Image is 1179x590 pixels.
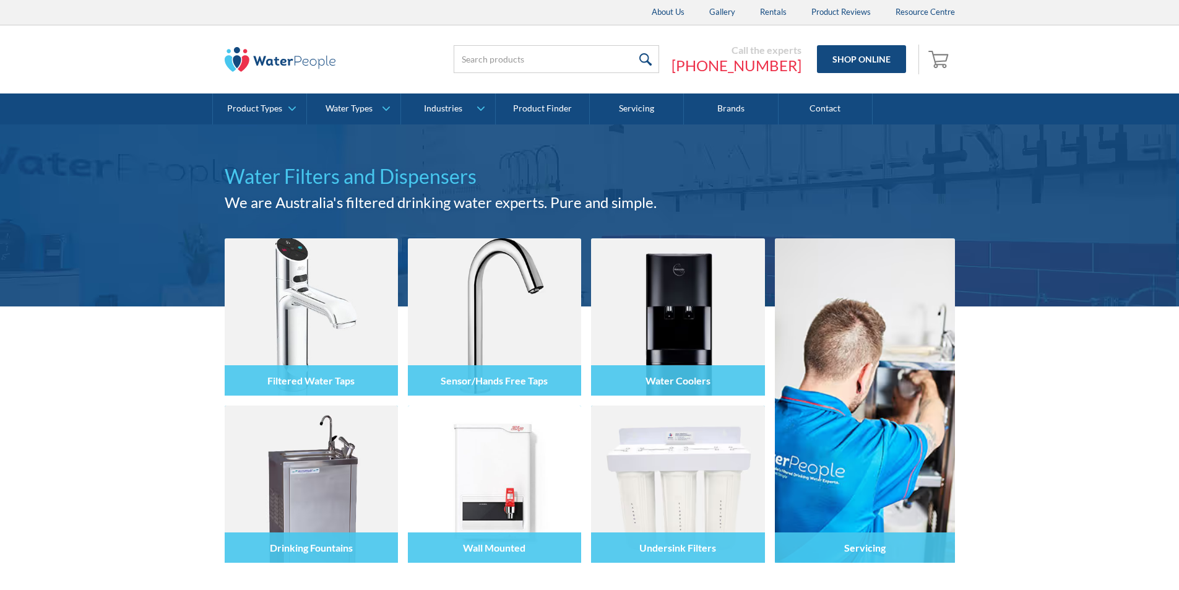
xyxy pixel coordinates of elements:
div: Product Types [227,103,282,114]
img: Filtered Water Taps [225,238,398,396]
a: Product Finder [496,93,590,124]
div: Water Types [326,103,373,114]
a: Servicing [775,238,955,563]
a: Contact [779,93,873,124]
a: Product Types [213,93,306,124]
h4: Water Coolers [646,375,710,386]
h4: Drinking Fountains [270,542,353,553]
a: Servicing [590,93,684,124]
img: The Water People [225,47,336,72]
div: Industries [424,103,462,114]
a: Brands [684,93,778,124]
img: Undersink Filters [591,406,764,563]
img: Sensor/Hands Free Taps [408,238,581,396]
h4: Wall Mounted [463,542,525,553]
a: Industries [401,93,494,124]
h4: Sensor/Hands Free Taps [441,375,548,386]
a: Water Types [307,93,400,124]
h4: Filtered Water Taps [267,375,355,386]
img: Water Coolers [591,238,764,396]
img: Drinking Fountains [225,406,398,563]
div: Call the experts [672,44,801,56]
input: Search products [454,45,659,73]
h4: Servicing [844,542,886,553]
a: [PHONE_NUMBER] [672,56,801,75]
img: Wall Mounted [408,406,581,563]
img: shopping cart [928,49,952,69]
a: Open empty cart [925,45,955,74]
a: Shop Online [817,45,906,73]
h4: Undersink Filters [639,542,716,553]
